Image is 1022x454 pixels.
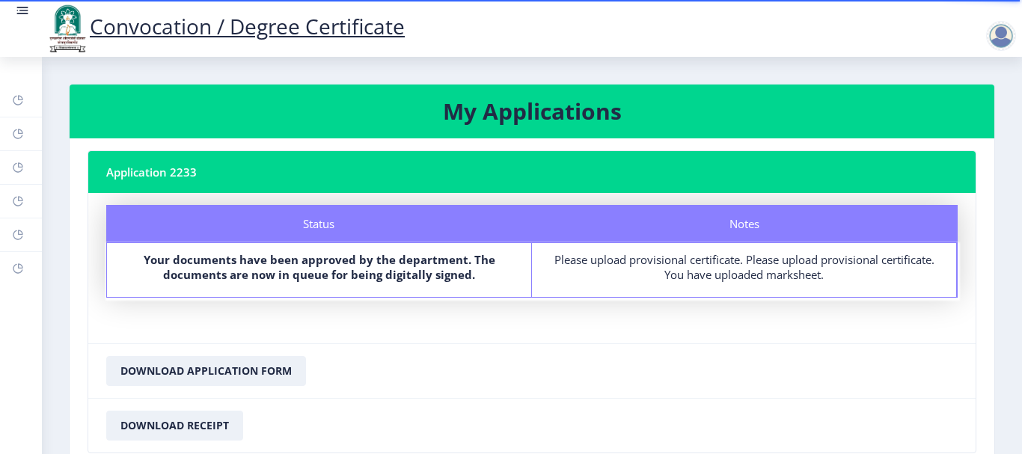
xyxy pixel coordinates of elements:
b: Your documents have been approved by the department. The documents are now in queue for being dig... [144,252,495,282]
h3: My Applications [88,96,976,126]
button: Download Application Form [106,356,306,386]
button: Download Receipt [106,411,243,441]
div: Status [106,205,532,242]
div: Notes [532,205,958,242]
a: Convocation / Degree Certificate [45,12,405,40]
img: logo [45,3,90,54]
div: Please upload provisional certificate. Please upload provisional certificate. You have uploaded m... [545,252,943,282]
nb-card-header: Application 2233 [88,151,976,193]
